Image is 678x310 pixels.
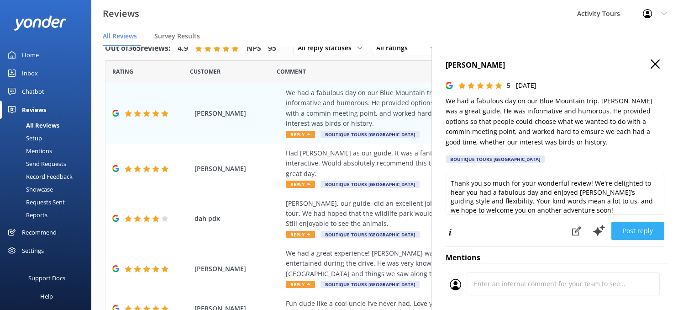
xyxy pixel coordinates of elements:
span: Boutique Tours [GEOGRAPHIC_DATA] [321,281,420,288]
span: Reply [286,131,315,138]
span: Date [190,67,221,76]
span: Boutique Tours [GEOGRAPHIC_DATA] [321,231,420,238]
img: yonder-white-logo.png [14,16,66,31]
h4: Mentions [446,252,664,264]
a: Send Requests [5,157,91,170]
div: Reviews [22,101,46,119]
button: Close [651,59,660,69]
span: [PERSON_NAME] [194,108,281,118]
div: Send Requests [5,157,66,170]
span: Reply [286,181,315,188]
span: Reply [286,231,315,238]
p: [DATE] [516,80,536,91]
div: Help [40,287,53,305]
h3: Reviews [103,6,139,21]
p: We had a fabulous day on our Blue Mountain trip. [PERSON_NAME] was a great guide. He was informat... [446,96,664,147]
div: Recommend [22,223,57,241]
div: Chatbot [22,82,44,101]
span: [PERSON_NAME] [194,164,281,174]
span: Survey Results [154,32,200,41]
span: All Reviews [103,32,137,41]
div: Support Docs [28,269,65,287]
a: Mentions [5,144,91,157]
a: Requests Sent [5,196,91,208]
span: Boutique Tours [GEOGRAPHIC_DATA] [321,181,420,188]
div: Mentions [5,144,52,157]
div: Boutique Tours [GEOGRAPHIC_DATA] [446,155,545,163]
a: Record Feedback [5,170,91,183]
h4: 4.9 [178,43,188,54]
div: Home [22,46,39,64]
a: All Reviews [5,119,91,132]
div: [PERSON_NAME], our guide, did an excellent job informing and entertaining us on our Blue Mountain... [286,198,602,229]
div: We had a great experience! [PERSON_NAME] was an incredible guide and kept [DEMOGRAPHIC_DATA] ente... [286,248,602,279]
span: Reply [286,281,315,288]
h4: 95 [268,43,276,54]
textarea: Thank you so much for your wonderful review! We're delighted to hear you had a fabulous day and e... [446,174,664,215]
div: Showcase [5,183,53,196]
div: Inbox [22,64,38,82]
span: 5 [507,81,510,90]
div: All Reviews [5,119,59,132]
span: Question [277,67,306,76]
h4: [PERSON_NAME] [446,59,664,71]
div: Settings [22,241,44,260]
h4: NPS [247,43,261,54]
div: Reports [5,208,47,221]
div: Fun dude like a cool uncle I’ve never had. Love you [PERSON_NAME]. [286,299,602,309]
span: All reply statuses [298,43,357,53]
div: Setup [5,132,42,144]
button: Post reply [611,222,664,240]
span: Date [112,67,133,76]
div: Record Feedback [5,170,73,183]
span: Boutique Tours [GEOGRAPHIC_DATA] [321,131,420,138]
span: [PERSON_NAME] [194,264,281,274]
a: Showcase [5,183,91,196]
div: Requests Sent [5,196,65,208]
span: dah pdx [194,214,281,224]
a: Setup [5,132,91,144]
img: user_profile.svg [450,279,461,290]
div: Had [PERSON_NAME] as our guide. It was a fantastic time. He's very knowledgeable and hilarious. V... [286,148,602,179]
div: We had a fabulous day on our Blue Mountain trip. [PERSON_NAME] was a great guide. He was informat... [286,88,602,129]
a: Reports [5,208,91,221]
span: All ratings [376,43,413,53]
h4: Out of 365 reviews: [105,43,171,54]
